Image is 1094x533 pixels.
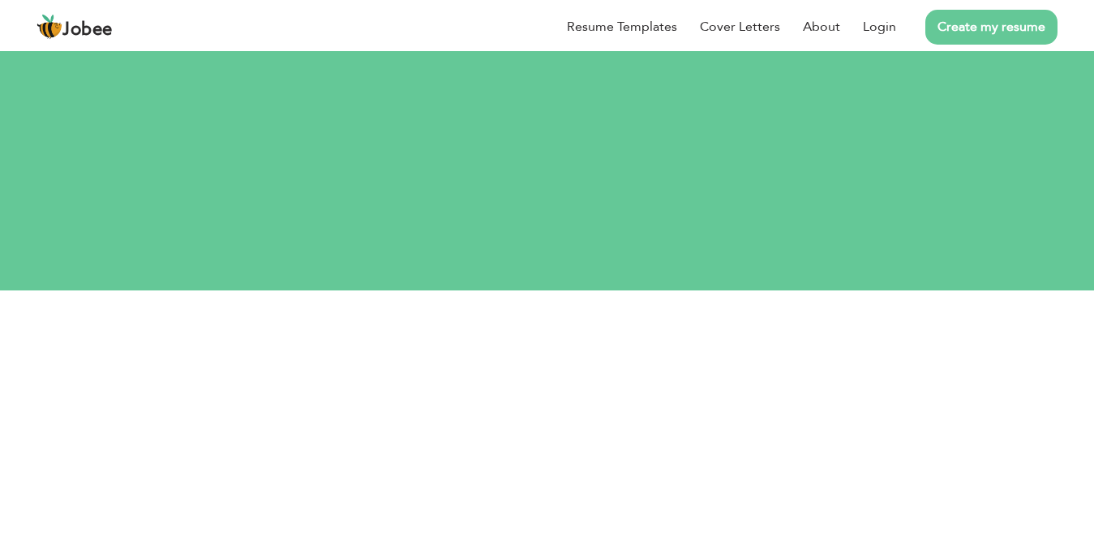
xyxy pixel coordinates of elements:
[567,17,677,37] a: Resume Templates
[700,17,780,37] a: Cover Letters
[36,14,113,40] a: Jobee
[62,21,113,39] span: Jobee
[36,14,62,40] img: jobee.io
[803,17,840,37] a: About
[925,10,1058,45] a: Create my resume
[863,17,896,37] a: Login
